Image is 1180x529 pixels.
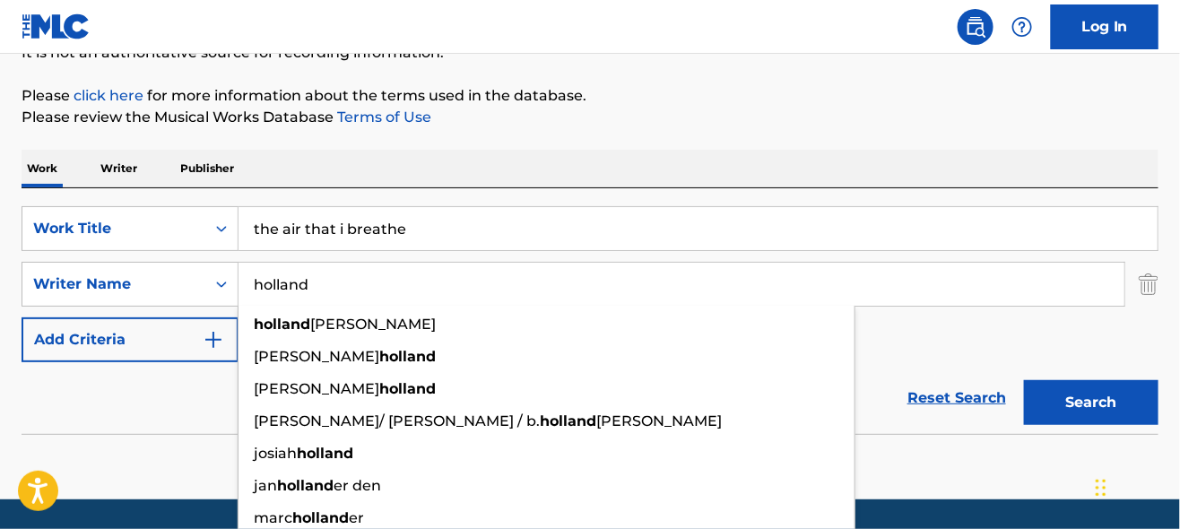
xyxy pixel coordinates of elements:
img: help [1011,16,1033,38]
img: 9d2ae6d4665cec9f34b9.svg [203,329,224,351]
a: Log In [1051,4,1158,49]
p: Please for more information about the terms used in the database. [22,85,1158,107]
span: [PERSON_NAME]/ [PERSON_NAME] / b. [254,412,540,429]
p: Publisher [175,150,239,187]
strong: holland [292,509,349,526]
span: [PERSON_NAME] [254,348,379,365]
strong: holland [379,380,436,397]
p: Work [22,150,63,187]
button: Add Criteria [22,317,239,362]
span: [PERSON_NAME] [254,380,379,397]
img: Delete Criterion [1139,262,1158,307]
div: Help [1004,9,1040,45]
a: click here [74,87,143,104]
div: Work Title [33,218,195,239]
strong: holland [540,412,596,429]
span: er [349,509,364,526]
strong: holland [254,316,310,333]
strong: holland [277,477,334,494]
div: Drag [1096,461,1106,515]
a: Public Search [958,9,993,45]
img: MLC Logo [22,13,91,39]
span: jan [254,477,277,494]
a: Terms of Use [334,108,431,126]
a: Reset Search [898,378,1015,418]
iframe: Chat Widget [1090,443,1180,529]
p: Writer [95,150,143,187]
span: [PERSON_NAME] [310,316,436,333]
span: marc [254,509,292,526]
span: josiah [254,445,297,462]
form: Search Form [22,206,1158,434]
strong: holland [297,445,353,462]
span: er den [334,477,381,494]
img: search [965,16,986,38]
strong: holland [379,348,436,365]
div: Writer Name [33,273,195,295]
button: Search [1024,380,1158,425]
p: Please review the Musical Works Database [22,107,1158,128]
span: [PERSON_NAME] [596,412,722,429]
